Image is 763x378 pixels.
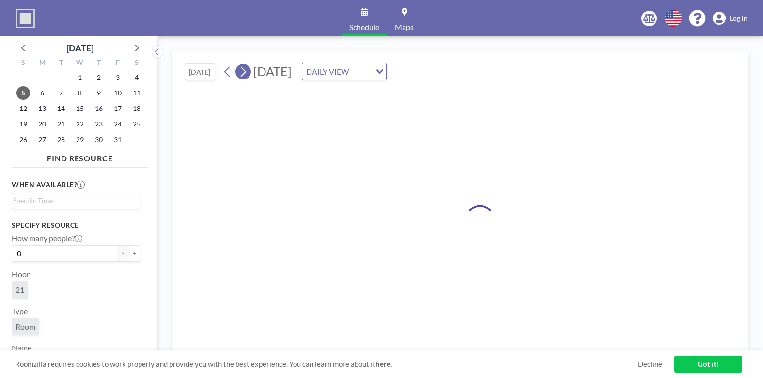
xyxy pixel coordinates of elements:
span: Saturday, October 18, 2025 [130,102,143,115]
span: Wednesday, October 22, 2025 [73,117,87,131]
a: here. [375,360,392,368]
span: Thursday, October 2, 2025 [92,71,106,84]
span: Sunday, October 26, 2025 [16,133,30,146]
span: Wednesday, October 29, 2025 [73,133,87,146]
div: Search for option [302,63,386,80]
span: Monday, October 6, 2025 [35,86,49,100]
input: Search for option [352,65,370,78]
div: T [89,57,108,70]
span: Thursday, October 23, 2025 [92,117,106,131]
span: Friday, October 10, 2025 [111,86,125,100]
span: Saturday, October 25, 2025 [130,117,143,131]
span: Saturday, October 11, 2025 [130,86,143,100]
a: Decline [638,360,662,369]
span: 21 [16,285,24,295]
div: M [33,57,52,70]
span: Roomzilla requires cookies to work properly and provide you with the best experience. You can lea... [15,360,638,369]
a: Got it! [674,356,742,373]
span: Tuesday, October 14, 2025 [54,102,68,115]
span: Friday, October 24, 2025 [111,117,125,131]
span: Maps [395,23,414,31]
span: Thursday, October 30, 2025 [92,133,106,146]
span: Friday, October 3, 2025 [111,71,125,84]
img: organization-logo [16,9,35,28]
span: Sunday, October 5, 2025 [16,86,30,100]
span: Tuesday, October 21, 2025 [54,117,68,131]
div: W [71,57,90,70]
span: [DATE] [253,64,292,79]
span: Wednesday, October 15, 2025 [73,102,87,115]
span: Monday, October 27, 2025 [35,133,49,146]
a: Log in [713,12,747,25]
span: Sunday, October 19, 2025 [16,117,30,131]
div: Search for option [12,193,140,208]
span: Tuesday, October 7, 2025 [54,86,68,100]
button: - [117,245,129,262]
span: Wednesday, October 1, 2025 [73,71,87,84]
span: Saturday, October 4, 2025 [130,71,143,84]
span: Monday, October 20, 2025 [35,117,49,131]
button: [DATE] [185,63,215,80]
div: [DATE] [66,41,93,55]
span: Log in [730,14,747,23]
div: T [52,57,71,70]
label: Name [12,343,31,353]
h3: Specify resource [12,221,140,230]
span: Tuesday, October 28, 2025 [54,133,68,146]
span: Friday, October 31, 2025 [111,133,125,146]
span: Thursday, October 9, 2025 [92,86,106,100]
input: Search for option [13,195,135,206]
span: Monday, October 13, 2025 [35,102,49,115]
label: Type [12,306,28,316]
span: Schedule [349,23,379,31]
span: Sunday, October 12, 2025 [16,102,30,115]
span: Friday, October 17, 2025 [111,102,125,115]
button: + [129,245,140,262]
span: Room [16,322,35,331]
label: How many people? [12,234,82,243]
label: Floor [12,269,30,279]
span: Wednesday, October 8, 2025 [73,86,87,100]
h4: FIND RESOURCE [12,150,148,163]
div: S [127,57,146,70]
span: Thursday, October 16, 2025 [92,102,106,115]
span: DAILY VIEW [304,65,351,78]
div: F [108,57,127,70]
div: S [14,57,33,70]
